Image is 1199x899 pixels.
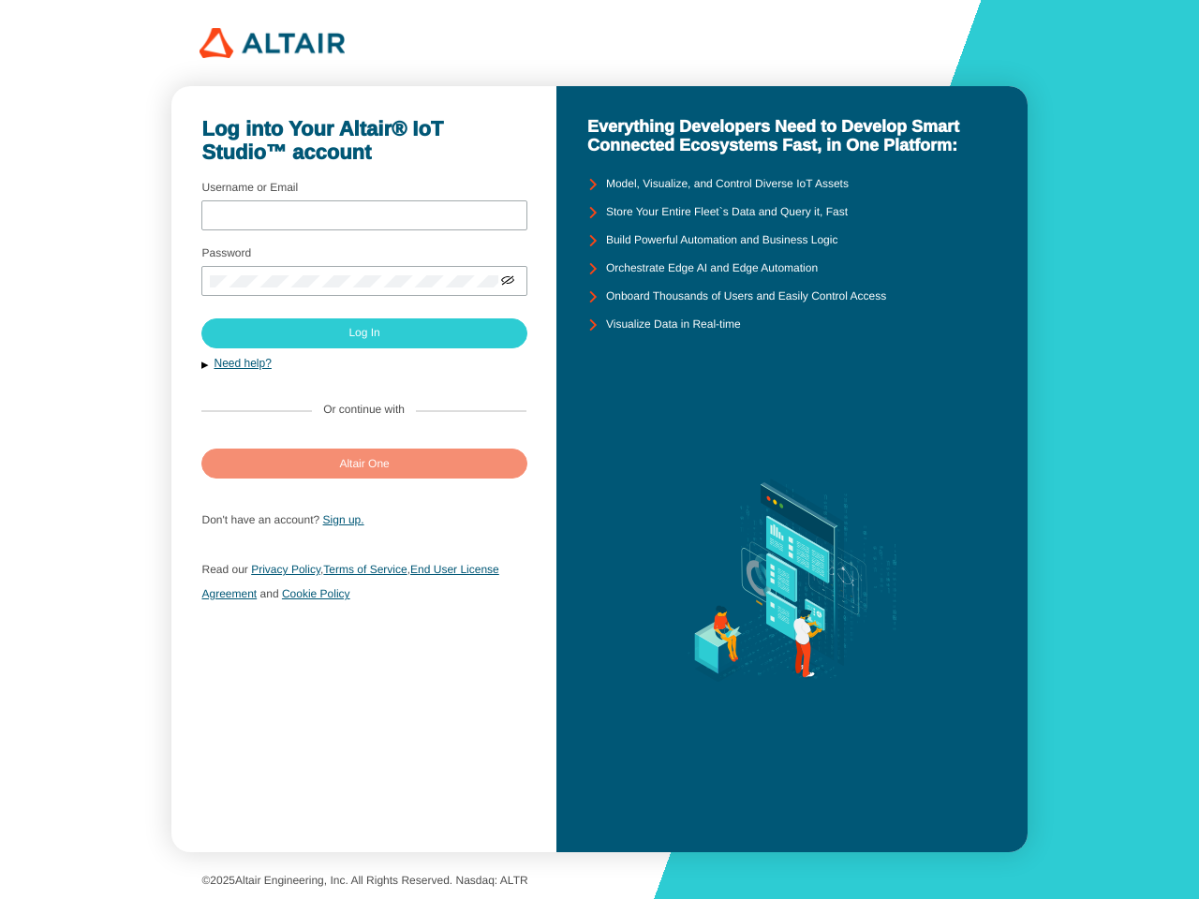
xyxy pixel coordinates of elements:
[201,875,997,888] p: © Altair Engineering, Inc. All Rights Reserved. Nasdaq: ALTR
[251,563,320,576] a: Privacy Policy
[260,587,279,600] span: and
[606,206,848,219] unity-typography: Store Your Entire Fleet`s Data and Query it, Fast
[201,246,251,259] label: Password
[201,563,247,576] span: Read our
[201,181,298,194] label: Username or Email
[323,513,364,526] a: Sign up.
[201,356,525,372] button: Need help?
[606,290,886,303] unity-typography: Onboard Thousands of Users and Easily Control Access
[201,557,525,606] p: , ,
[606,178,849,191] unity-typography: Model, Visualize, and Control Diverse IoT Assets
[606,234,837,247] unity-typography: Build Powerful Automation and Business Logic
[282,587,350,600] a: Cookie Policy
[323,563,407,576] a: Terms of Service
[323,404,405,417] label: Or continue with
[606,262,818,275] unity-typography: Orchestrate Edge AI and Edge Automation
[659,339,925,822] img: background.svg
[201,563,498,600] a: End User License Agreement
[200,28,345,58] img: 320px-Altair_logo.png
[214,357,271,370] a: Need help?
[201,117,525,165] unity-typography: Log into Your Altair® IoT Studio™ account
[210,874,235,887] span: 2025
[606,318,741,332] unity-typography: Visualize Data in Real-time
[587,117,998,155] unity-typography: Everything Developers Need to Develop Smart Connected Ecosystems Fast, in One Platform:
[201,513,319,526] span: Don't have an account?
